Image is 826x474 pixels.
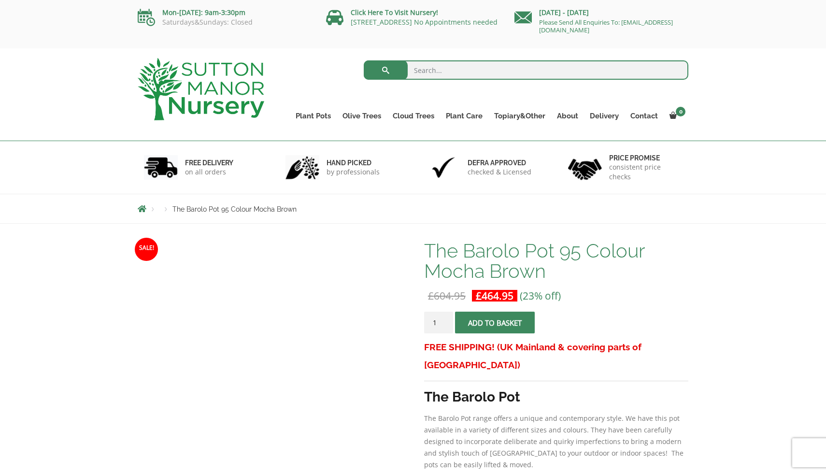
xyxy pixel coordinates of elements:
[609,162,683,182] p: consistent price checks
[424,389,520,405] strong: The Barolo Pot
[290,109,337,123] a: Plant Pots
[664,109,688,123] a: 0
[364,60,689,80] input: Search...
[138,58,264,120] img: logo
[185,167,233,177] p: on all orders
[440,109,488,123] a: Plant Care
[185,158,233,167] h6: FREE DELIVERY
[428,289,466,302] bdi: 604.95
[584,109,625,123] a: Delivery
[424,241,688,281] h1: The Barolo Pot 95 Colour Mocha Brown
[488,109,551,123] a: Topiary&Other
[337,109,387,123] a: Olive Trees
[476,289,482,302] span: £
[387,109,440,123] a: Cloud Trees
[568,153,602,182] img: 4.jpg
[135,238,158,261] span: Sale!
[427,155,460,180] img: 3.jpg
[327,167,380,177] p: by professionals
[424,338,688,374] h3: FREE SHIPPING! (UK Mainland & covering parts of [GEOGRAPHIC_DATA])
[476,289,513,302] bdi: 464.95
[351,17,498,27] a: [STREET_ADDRESS] No Appointments needed
[455,312,535,333] button: Add to basket
[138,7,312,18] p: Mon-[DATE]: 9am-3:30pm
[138,205,688,213] nav: Breadcrumbs
[551,109,584,123] a: About
[172,205,297,213] span: The Barolo Pot 95 Colour Mocha Brown
[676,107,685,116] span: 0
[514,7,688,18] p: [DATE] - [DATE]
[144,155,178,180] img: 1.jpg
[625,109,664,123] a: Contact
[468,167,531,177] p: checked & Licensed
[351,8,438,17] a: Click Here To Visit Nursery!
[424,413,688,471] p: The Barolo Pot range offers a unique and contemporary style. We have this pot available in a vari...
[609,154,683,162] h6: Price promise
[520,289,561,302] span: (23% off)
[327,158,380,167] h6: hand picked
[539,18,673,34] a: Please Send All Enquiries To: [EMAIL_ADDRESS][DOMAIN_NAME]
[285,155,319,180] img: 2.jpg
[138,18,312,26] p: Saturdays&Sundays: Closed
[468,158,531,167] h6: Defra approved
[428,289,434,302] span: £
[424,312,453,333] input: Product quantity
